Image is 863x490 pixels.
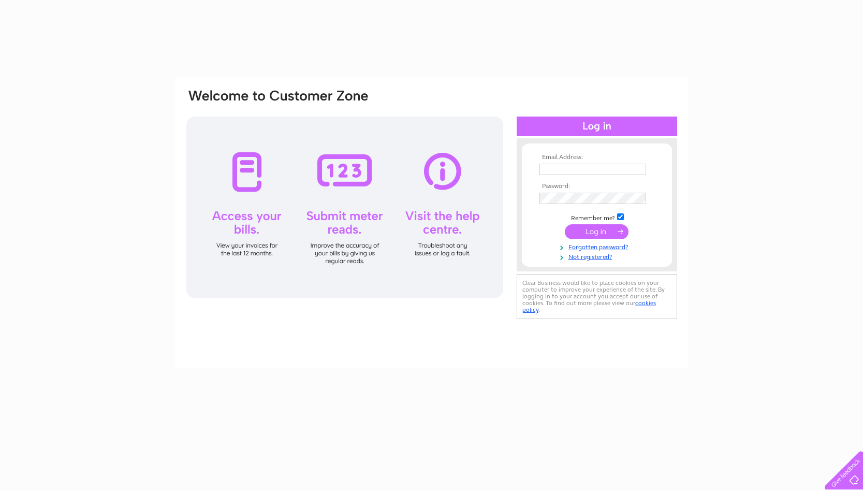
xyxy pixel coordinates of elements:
a: Forgotten password? [539,241,657,251]
a: cookies policy [522,299,656,313]
td: Remember me? [537,212,657,222]
a: Not registered? [539,251,657,261]
input: Submit [565,224,628,239]
div: Clear Business would like to place cookies on your computer to improve your experience of the sit... [517,274,677,319]
th: Email Address: [537,154,657,161]
th: Password: [537,183,657,190]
